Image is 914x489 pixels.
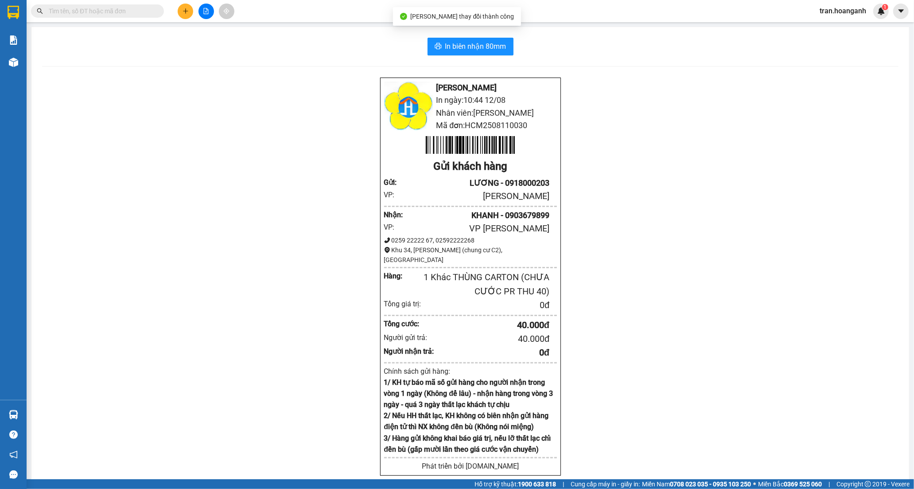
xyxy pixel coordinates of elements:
span: aim [223,8,229,14]
div: Tổng giá trị: [384,298,435,309]
span: In biên nhận 80mm [445,41,506,52]
button: file-add [198,4,214,19]
strong: 1900 633 818 [518,481,556,488]
div: 0 đ [434,346,549,360]
img: logo-vxr [8,6,19,19]
img: solution-icon [9,35,18,45]
span: check-circle [400,13,407,20]
span: Miền Nam [642,479,751,489]
span: Cung cấp máy in - giấy in: [571,479,640,489]
span: notification [9,450,18,459]
span: printer [435,43,442,51]
div: LƯƠNG - 0918000203 [405,177,549,189]
div: 40.000 đ [434,318,549,332]
img: logo.jpg [384,82,433,130]
div: Tổng cước: [384,318,435,329]
div: Người gửi trả: [384,332,435,343]
span: environment [384,247,390,253]
li: In ngày: 10:44 12/08 [384,94,557,106]
span: file-add [203,8,209,14]
div: 0 đ [434,298,549,312]
div: VP: [384,189,406,200]
div: 1 Khác THÙNG CARTON (CHƯA CƯỚC PR THU 40) [420,270,550,298]
div: 0259 22222 67, 02592222268 [384,235,557,245]
div: VP: [384,222,406,233]
span: plus [183,8,189,14]
li: Mã đơn: HCM2508110030 [384,119,557,132]
div: VP [PERSON_NAME] [405,222,549,235]
span: | [563,479,564,489]
span: 1 [883,4,887,10]
button: printerIn biên nhận 80mm [428,38,513,55]
div: Hàng: [384,270,420,282]
strong: 3/ Hàng gửi không khai báo giá trị, nếu lỡ thất lạc chỉ đền bù (gấp mười lần theo giá cước vận ch... [384,434,551,454]
div: Người nhận trả: [384,346,435,357]
span: Hỗ trợ kỹ thuật: [475,479,556,489]
div: Khu 34, [PERSON_NAME] (chung cư C2), [GEOGRAPHIC_DATA] [384,245,557,265]
div: 40.000 đ [434,332,549,346]
strong: 0708 023 035 - 0935 103 250 [670,481,751,488]
span: tran.hoanganh [813,5,873,16]
input: Tìm tên, số ĐT hoặc mã đơn [49,6,153,16]
strong: 2/ Nếu HH thất lạc, KH không có biên nhận gửi hàng điện tử thì NX không đền bù (Không nói miệng) [384,411,549,431]
span: phone [384,237,390,243]
button: aim [219,4,234,19]
div: Gửi khách hàng [384,158,557,175]
span: message [9,470,18,479]
span: Miền Bắc [758,479,822,489]
sup: 1 [882,4,888,10]
span: caret-down [897,7,905,15]
div: Chính sách gửi hàng: [384,366,557,377]
strong: 1/ KH tự báo mã số gửi hàng cho người nhận trong vòng 1 ngày (Không để lâu) - nhận hàng trong vòn... [384,378,553,409]
div: Phát triển bởi [DOMAIN_NAME] [384,461,557,472]
button: plus [178,4,193,19]
span: ⚪️ [753,482,756,486]
span: | [828,479,830,489]
img: warehouse-icon [9,410,18,419]
img: warehouse-icon [9,58,18,67]
span: search [37,8,43,14]
button: caret-down [893,4,909,19]
img: icon-new-feature [877,7,885,15]
li: Nhân viên: [PERSON_NAME] [384,107,557,119]
li: [PERSON_NAME] [384,82,557,94]
div: [PERSON_NAME] [405,189,549,203]
span: copyright [865,481,871,487]
strong: 0369 525 060 [784,481,822,488]
div: Nhận : [384,209,406,220]
div: Gửi : [384,177,406,188]
span: question-circle [9,430,18,439]
div: KHANH - 0903679899 [405,209,549,222]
